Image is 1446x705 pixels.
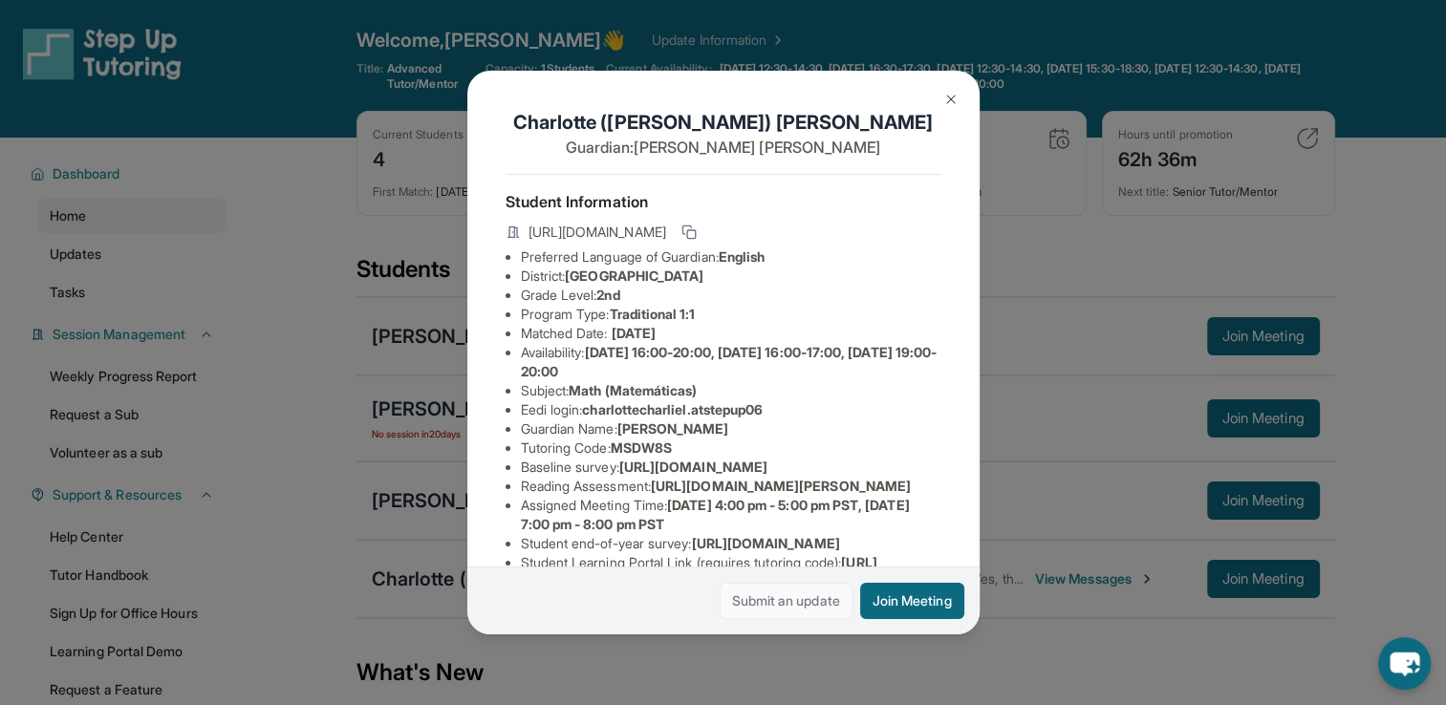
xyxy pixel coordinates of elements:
li: Baseline survey : [521,458,941,477]
span: [GEOGRAPHIC_DATA] [565,267,703,284]
h1: Charlotte ([PERSON_NAME]) [PERSON_NAME] [506,109,941,136]
li: Grade Level: [521,286,941,305]
a: Submit an update [720,583,852,619]
p: Guardian: [PERSON_NAME] [PERSON_NAME] [506,136,941,159]
li: Tutoring Code : [521,438,941,458]
li: Student end-of-year survey : [521,534,941,553]
span: charlottecharliel.atstepup06 [582,401,763,417]
li: Subject : [521,381,941,400]
img: Close Icon [943,92,959,107]
li: Guardian Name : [521,419,941,438]
span: English [719,248,766,265]
li: Availability: [521,343,941,381]
button: Join Meeting [860,583,964,619]
li: Program Type: [521,305,941,324]
span: [DATE] 16:00-20:00, [DATE] 16:00-17:00, [DATE] 19:00-20:00 [521,344,938,379]
li: District: [521,267,941,286]
span: [DATE] 4:00 pm - 5:00 pm PST, [DATE] 7:00 pm - 8:00 pm PST [521,497,910,532]
button: chat-button [1378,637,1431,690]
li: Eedi login : [521,400,941,419]
span: Traditional 1:1 [609,306,695,322]
span: 2nd [596,287,619,303]
h4: Student Information [506,190,941,213]
span: [URL][DOMAIN_NAME] [529,223,666,242]
li: Preferred Language of Guardian: [521,247,941,267]
li: Student Learning Portal Link (requires tutoring code) : [521,553,941,591]
span: [DATE] [612,325,656,341]
span: [PERSON_NAME] [617,420,729,437]
span: [URL][DOMAIN_NAME][PERSON_NAME] [651,478,911,494]
li: Assigned Meeting Time : [521,496,941,534]
li: Reading Assessment : [521,477,941,496]
li: Matched Date: [521,324,941,343]
button: Copy link [678,221,701,244]
span: [URL][DOMAIN_NAME] [691,535,839,551]
span: Math (Matemáticas) [569,382,697,398]
span: MSDW8S [611,439,672,456]
span: [URL][DOMAIN_NAME] [619,459,767,475]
